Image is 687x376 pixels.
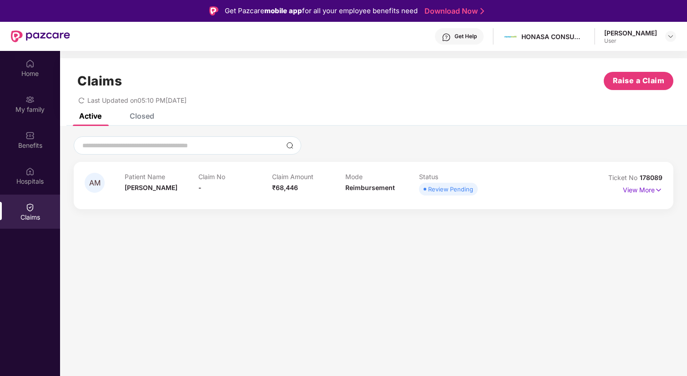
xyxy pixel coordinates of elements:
div: Closed [130,111,154,120]
img: Stroke [480,6,484,16]
span: redo [78,96,85,104]
img: svg+xml;base64,PHN2ZyBpZD0iSGVscC0zMngzMiIgeG1sbnM9Imh0dHA6Ly93d3cudzMub3JnLzIwMDAvc3ZnIiB3aWR0aD... [442,33,451,42]
img: svg+xml;base64,PHN2ZyBpZD0iSG9tZSIgeG1sbnM9Imh0dHA6Ly93d3cudzMub3JnLzIwMDAvc3ZnIiB3aWR0aD0iMjAiIG... [25,59,35,68]
div: [PERSON_NAME] [604,29,657,37]
p: Status [419,173,493,180]
img: svg+xml;base64,PHN2ZyBpZD0iQ2xhaW0iIHhtbG5zPSJodHRwOi8vd3d3LnczLm9yZy8yMDAwL3N2ZyIgd2lkdGg9IjIwIi... [25,203,35,212]
p: Claim Amount [272,173,346,180]
div: User [604,37,657,45]
img: Logo [209,6,218,15]
div: Get Help [455,33,477,40]
h1: Claims [77,73,122,89]
div: HONASA CONSUMER LIMITED [521,32,585,41]
span: [PERSON_NAME] [125,184,177,191]
img: svg+xml;base64,PHN2ZyBpZD0iSG9zcGl0YWxzIiB4bWxucz0iaHR0cDovL3d3dy53My5vcmcvMjAwMC9zdmciIHdpZHRoPS... [25,167,35,176]
span: AM [89,179,101,187]
img: svg+xml;base64,PHN2ZyBpZD0iQmVuZWZpdHMiIHhtbG5zPSJodHRwOi8vd3d3LnczLm9yZy8yMDAwL3N2ZyIgd2lkdGg9Ij... [25,131,35,140]
span: Last Updated on 05:10 PM[DATE] [87,96,187,104]
p: Claim No [198,173,272,180]
div: Active [79,111,101,120]
img: svg+xml;base64,PHN2ZyBpZD0iRHJvcGRvd24tMzJ4MzIiIHhtbG5zPSJodHRwOi8vd3d3LnczLm9yZy8yMDAwL3N2ZyIgd2... [667,33,674,40]
div: Get Pazcare for all your employee benefits need [225,5,418,16]
strong: mobile app [264,6,302,15]
span: 178089 [640,174,662,181]
img: svg+xml;base64,PHN2ZyB4bWxucz0iaHR0cDovL3d3dy53My5vcmcvMjAwMC9zdmciIHdpZHRoPSIxNyIgaGVpZ2h0PSIxNy... [655,185,662,195]
span: Ticket No [608,174,640,181]
div: Review Pending [428,185,473,194]
img: New Pazcare Logo [11,30,70,42]
img: svg+xml;base64,PHN2ZyB3aWR0aD0iMjAiIGhlaWdodD0iMjAiIHZpZXdCb3g9IjAgMCAyMCAyMCIgZmlsbD0ibm9uZSIgeG... [25,95,35,104]
span: - [198,184,202,191]
img: Mamaearth%20Logo.jpg [504,30,517,43]
button: Raise a Claim [604,72,673,90]
span: ₹68,446 [272,184,298,191]
p: Patient Name [125,173,198,180]
span: Reimbursement [345,184,395,191]
p: Mode [345,173,419,180]
p: View More [623,183,662,195]
a: Download Now [424,6,481,16]
span: Raise a Claim [613,75,665,86]
img: svg+xml;base64,PHN2ZyBpZD0iU2VhcmNoLTMyeDMyIiB4bWxucz0iaHR0cDovL3d3dy53My5vcmcvMjAwMC9zdmciIHdpZH... [286,142,293,149]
